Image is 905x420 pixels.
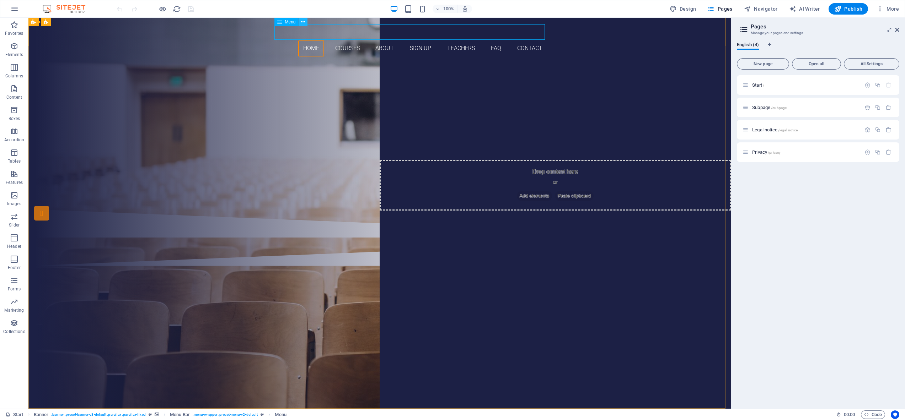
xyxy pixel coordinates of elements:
div: Remove [885,149,891,155]
span: More [877,5,899,12]
div: Settings [864,82,871,88]
div: Start/ [750,83,861,87]
span: Menu [285,20,296,24]
button: reload [172,5,181,13]
button: Publish [829,3,868,15]
p: Footer [8,265,21,271]
span: Navigator [744,5,778,12]
span: Click to open page [752,105,787,110]
p: Content [6,94,22,100]
nav: breadcrumb [34,410,287,419]
span: /legal-notice [778,128,798,132]
button: Open all [792,58,841,70]
span: Publish [834,5,862,12]
span: Click to open page [752,149,781,155]
div: Duplicate [875,127,881,133]
span: New page [740,62,786,66]
p: Boxes [9,116,20,121]
div: Settings [864,127,871,133]
h2: Pages [751,23,899,30]
p: Elements [5,52,23,58]
div: Duplicate [875,82,881,88]
span: /subpage [771,106,787,110]
div: Subpage/subpage [750,105,861,110]
div: Remove [885,104,891,110]
div: Settings [864,104,871,110]
span: Click to open page [752,82,764,88]
span: /privacy [768,151,781,154]
p: Slider [9,222,20,228]
button: Usercentrics [891,410,899,419]
a: Click to cancel selection. Double-click to open Pages [6,410,23,419]
div: The startpage cannot be deleted [885,82,891,88]
button: Pages [705,3,735,15]
div: Duplicate [875,149,881,155]
span: . menu-wrapper .preset-menu-v2-default [193,410,258,419]
div: Design (Ctrl+Alt+Y) [667,3,699,15]
span: . banner .preset-banner-v3-default .parallax .parallax-fixed [51,410,145,419]
button: All Settings [844,58,899,70]
span: / [763,83,764,87]
div: Legal notice/legal-notice [750,127,861,132]
span: Code [864,410,882,419]
h6: Session time [836,410,855,419]
span: Design [670,5,696,12]
div: Language Tabs [737,42,899,55]
p: Columns [5,73,23,79]
span: : [849,412,850,417]
button: 100% [433,5,458,13]
img: Editor Logo [41,5,94,13]
span: Click to select. Double-click to edit [34,410,49,419]
span: Open all [795,62,838,66]
i: This element is a customizable preset [261,413,264,416]
div: Settings [864,149,871,155]
p: Marketing [4,307,24,313]
button: Code [861,410,885,419]
p: Favorites [5,31,23,36]
span: English (4) [737,40,759,50]
i: This element contains a background [155,413,159,416]
span: 00 00 [844,410,855,419]
div: Remove [885,127,891,133]
i: This element is a customizable preset [149,413,152,416]
h3: Manage your pages and settings [751,30,885,36]
span: Click to select. Double-click to edit [275,410,286,419]
div: Duplicate [875,104,881,110]
button: Design [667,3,699,15]
div: Privacy/privacy [750,150,861,154]
button: Click here to leave preview mode and continue editing [158,5,167,13]
span: Pages [707,5,732,12]
button: AI Writer [786,3,823,15]
span: Click to select. Double-click to edit [170,410,190,419]
p: Forms [8,286,21,292]
button: More [874,3,902,15]
i: Reload page [173,5,181,13]
p: Tables [8,158,21,164]
h6: 100% [443,5,455,13]
span: Click to open page [752,127,798,132]
p: Accordion [4,137,24,143]
i: On resize automatically adjust zoom level to fit chosen device. [462,6,468,12]
span: All Settings [847,62,896,66]
p: Images [7,201,22,207]
span: AI Writer [789,5,820,12]
p: Header [7,244,21,249]
p: Features [6,180,23,185]
button: Navigator [741,3,781,15]
p: Collections [3,329,25,334]
button: New page [737,58,789,70]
